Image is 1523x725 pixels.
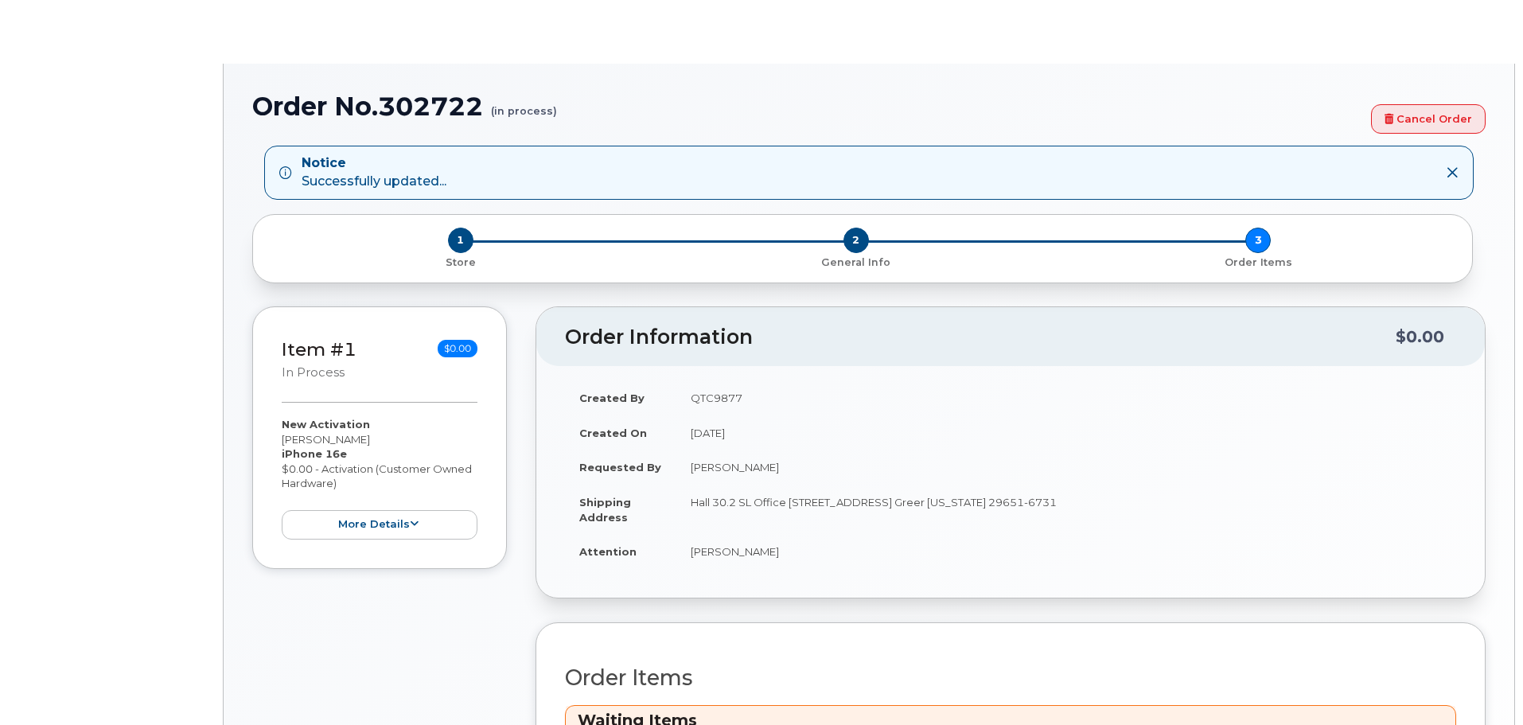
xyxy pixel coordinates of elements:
[579,461,661,474] strong: Requested By
[661,255,1050,270] p: General Info
[1371,104,1486,134] a: Cancel Order
[843,228,869,253] span: 2
[676,415,1456,450] td: [DATE]
[282,365,345,380] small: in process
[579,545,637,558] strong: Attention
[579,392,645,404] strong: Created By
[282,510,477,540] button: more details
[579,427,647,439] strong: Created On
[282,418,370,431] strong: New Activation
[579,496,631,524] strong: Shipping Address
[282,338,356,361] a: Item #1
[676,450,1456,485] td: [PERSON_NAME]
[266,253,655,270] a: 1 Store
[565,326,1396,349] h2: Order Information
[676,485,1456,534] td: Hall 30.2 SL Office [STREET_ADDRESS] Greer [US_STATE] 29651-6731
[282,447,347,460] strong: iPhone 16e
[282,417,477,540] div: [PERSON_NAME] $0.00 - Activation (Customer Owned Hardware)
[565,666,1456,690] h2: Order Items
[676,380,1456,415] td: QTC9877
[448,228,473,253] span: 1
[302,154,446,191] div: Successfully updated...
[1396,322,1444,352] div: $0.00
[302,154,446,173] strong: Notice
[438,340,477,357] span: $0.00
[272,255,649,270] p: Store
[252,92,1363,120] h1: Order No.302722
[491,92,557,117] small: (in process)
[676,534,1456,569] td: [PERSON_NAME]
[655,253,1057,270] a: 2 General Info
